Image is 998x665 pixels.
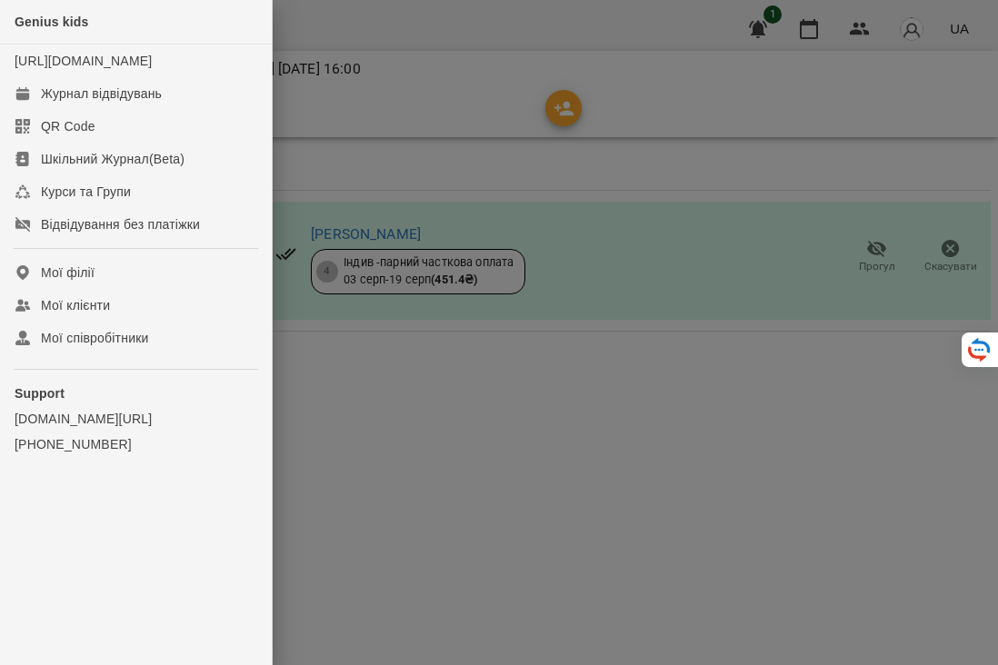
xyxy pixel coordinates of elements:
[15,54,152,68] a: [URL][DOMAIN_NAME]
[15,15,89,29] span: Genius kids
[15,384,257,402] p: Support
[41,150,185,168] div: Шкільний Журнал(Beta)
[41,117,95,135] div: QR Code
[41,296,110,314] div: Мої клієнти
[15,410,257,428] a: [DOMAIN_NAME][URL]
[41,183,131,201] div: Курси та Групи
[41,263,95,282] div: Мої філії
[41,215,200,233] div: Відвідування без платіжки
[15,435,257,453] a: [PHONE_NUMBER]
[41,329,149,347] div: Мої співробітники
[41,84,162,103] div: Журнал відвідувань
